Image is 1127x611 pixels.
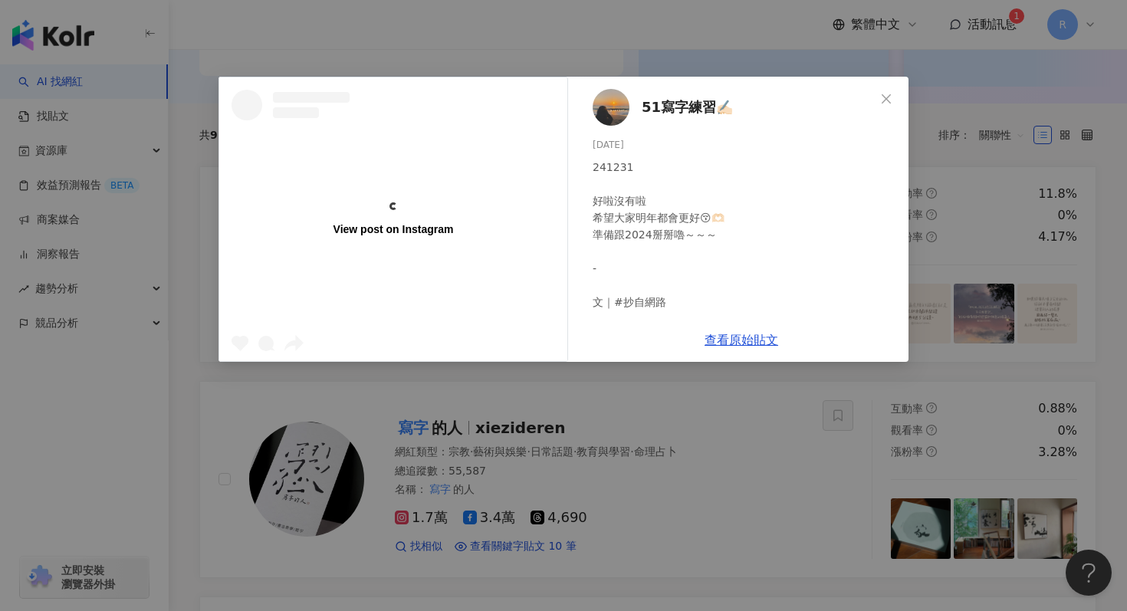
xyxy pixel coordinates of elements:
[593,89,875,126] a: KOL Avatar51寫字練習✍🏻
[871,84,902,114] button: Close
[642,97,733,118] span: 51寫字練習✍🏻
[593,138,896,153] div: [DATE]
[593,159,896,378] div: 241231 好啦沒有啦 希望大家明年都會更好😚🫶🏻 準備跟2024掰掰嚕～～～ - 文｜#抄自網路 🔖#51供[DEMOGRAPHIC_DATA] #手寫 #手寫字 #幹話系列 #幹話 #跨年...
[593,89,629,126] img: KOL Avatar
[333,222,454,236] div: View post on Instagram
[880,93,892,105] span: close
[705,333,778,347] a: 查看原始貼文
[219,77,567,361] a: View post on Instagram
